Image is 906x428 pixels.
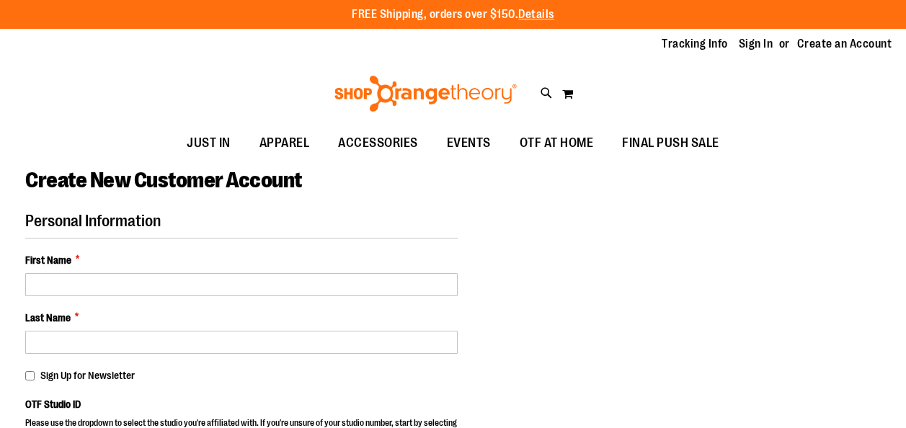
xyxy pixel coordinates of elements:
a: Tracking Info [662,36,728,52]
span: Last Name [25,311,71,325]
span: ACCESSORIES [338,127,418,159]
span: JUST IN [187,127,231,159]
img: Shop Orangetheory [332,76,519,112]
a: JUST IN [172,127,245,160]
span: FINAL PUSH SALE [622,127,719,159]
a: ACCESSORIES [324,127,432,160]
span: APPAREL [259,127,310,159]
span: Create New Customer Account [25,168,302,192]
a: OTF AT HOME [505,127,608,160]
span: OTF AT HOME [520,127,594,159]
a: Sign In [739,36,773,52]
span: OTF Studio ID [25,398,81,410]
span: EVENTS [447,127,491,159]
a: APPAREL [245,127,324,160]
a: EVENTS [432,127,505,160]
p: FREE Shipping, orders over $150. [352,6,554,23]
span: First Name [25,253,71,267]
span: Personal Information [25,212,161,230]
a: Details [518,8,554,21]
a: Create an Account [797,36,892,52]
a: FINAL PUSH SALE [608,127,734,160]
span: Sign Up for Newsletter [40,370,135,381]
